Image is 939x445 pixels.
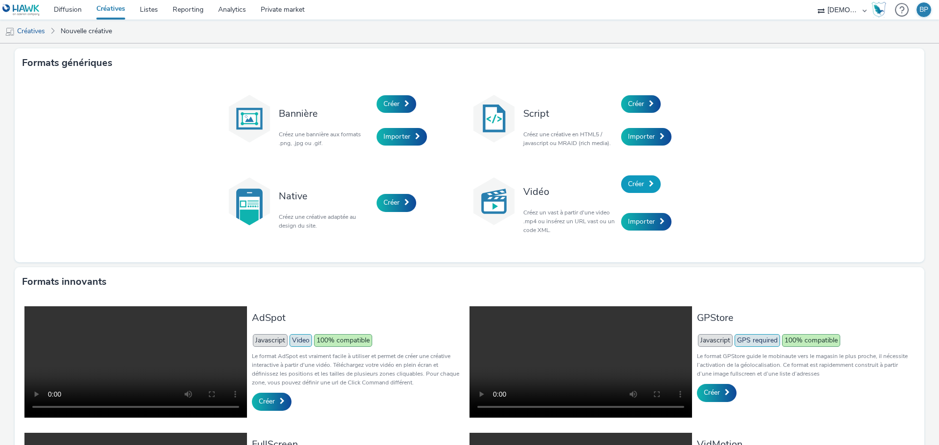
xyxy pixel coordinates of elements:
[469,177,518,226] img: video.svg
[698,334,733,347] span: Javascript
[22,56,112,70] h3: Formats génériques
[279,212,372,230] p: Créez une créative adaptée au design du site.
[919,2,928,17] div: BP
[704,388,720,397] span: Créer
[383,99,400,108] span: Créer
[253,334,288,347] span: Javascript
[628,132,655,141] span: Importer
[383,132,410,141] span: Importer
[697,384,737,402] a: Créer
[279,190,372,203] h3: Native
[259,397,275,406] span: Créer
[523,107,616,120] h3: Script
[628,99,644,108] span: Créer
[5,27,15,37] img: mobile
[252,393,291,410] a: Créer
[22,275,107,289] h3: Formats innovants
[697,352,910,378] p: Le format GPStore guide le mobinaute vers le magasin le plus proche, il nécessite l’activation de...
[383,198,400,207] span: Créer
[621,95,661,113] a: Créer
[523,130,616,148] p: Créez une créative en HTML5 / javascript ou MRAID (rich media).
[523,185,616,198] h3: Vidéo
[377,128,427,146] a: Importer
[377,95,416,113] a: Créer
[621,213,671,231] a: Importer
[279,130,372,148] p: Créez une bannière aux formats .png, .jpg ou .gif.
[628,217,655,226] span: Importer
[735,334,780,347] span: GPS required
[279,107,372,120] h3: Bannière
[523,208,616,234] p: Créez un vast à partir d'une video .mp4 ou insérez un URL vast ou un code XML.
[628,179,644,189] span: Créer
[872,2,886,18] img: Hawk Academy
[621,128,671,146] a: Importer
[377,194,416,212] a: Créer
[782,334,840,347] span: 100% compatible
[872,2,890,18] a: Hawk Academy
[225,94,274,143] img: banner.svg
[290,334,312,347] span: Video
[469,94,518,143] img: code.svg
[314,334,372,347] span: 100% compatible
[252,311,465,324] h3: AdSpot
[697,311,910,324] h3: GPStore
[225,177,274,226] img: native.svg
[56,20,117,43] a: Nouvelle créative
[621,175,661,193] a: Créer
[252,352,465,387] p: Le format AdSpot est vraiment facile à utiliser et permet de créer une créative interactive à par...
[2,4,40,16] img: undefined Logo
